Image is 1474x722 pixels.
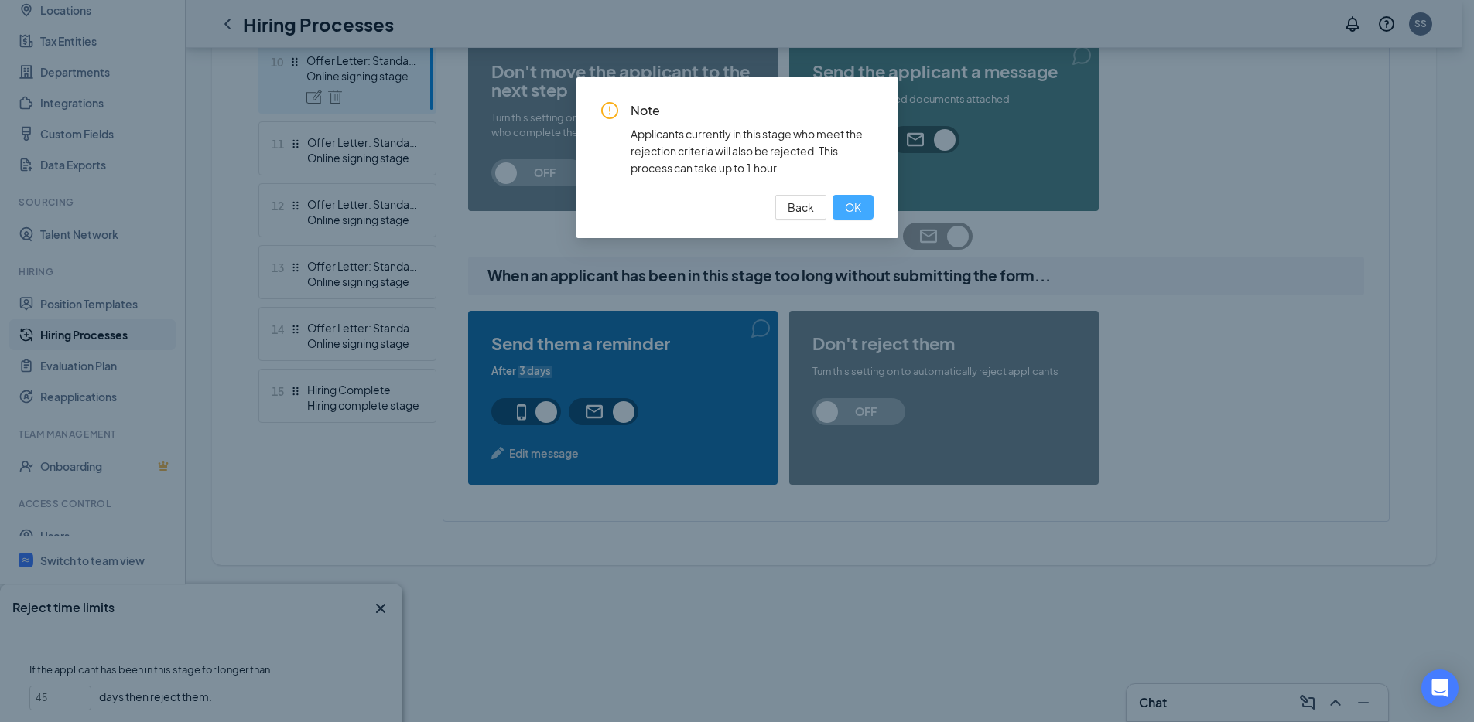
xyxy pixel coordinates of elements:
span: OK [845,199,861,216]
button: OK [833,195,874,220]
div: Open Intercom Messenger [1421,669,1459,707]
div: Applicants currently in this stage who meet the rejection criteria will also be rejected. This pr... [631,125,874,176]
span: Note [631,102,874,119]
span: exclamation-circle [601,102,618,119]
button: Back [775,195,826,220]
span: Back [788,199,814,216]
